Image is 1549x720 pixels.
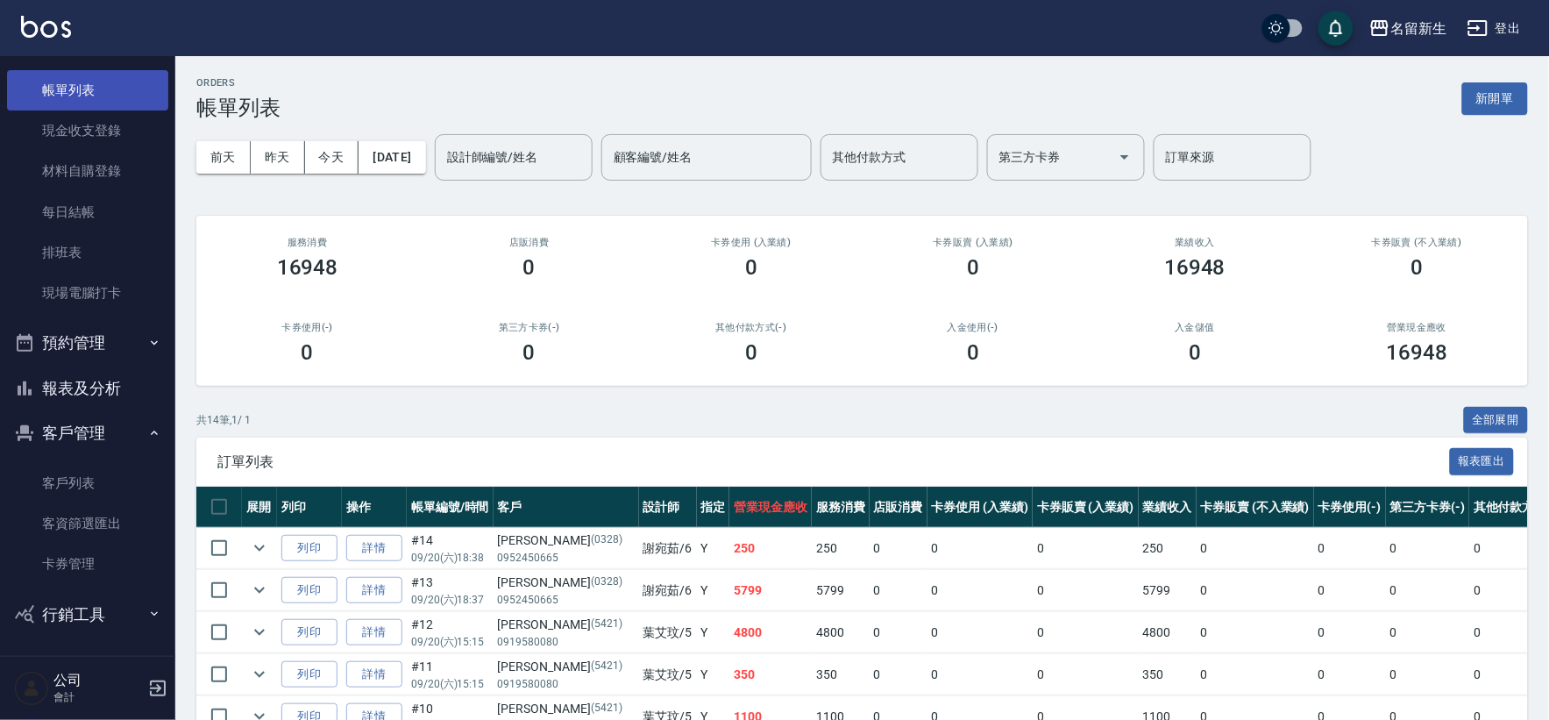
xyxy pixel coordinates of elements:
[277,487,342,528] th: 列印
[697,654,730,695] td: Y
[1197,654,1314,695] td: 0
[1462,82,1528,115] button: 新開單
[411,634,489,650] p: 09/20 (六) 15:15
[523,340,536,365] h3: 0
[1387,340,1448,365] h3: 16948
[7,192,168,232] a: 每日結帳
[498,658,635,676] div: [PERSON_NAME]
[439,322,619,333] h2: 第三方卡券(-)
[498,634,635,650] p: 0919580080
[729,528,812,569] td: 250
[1450,453,1515,469] a: 報表匯出
[1033,570,1139,611] td: 0
[407,528,494,569] td: #14
[591,616,622,634] p: (5421)
[1111,143,1139,171] button: Open
[870,487,927,528] th: 店販消費
[196,141,251,174] button: 前天
[812,528,870,569] td: 250
[281,535,338,562] button: 列印
[7,592,168,638] button: 行銷工具
[812,654,870,695] td: 350
[1386,612,1470,653] td: 0
[1105,237,1285,248] h2: 業績收入
[639,528,697,569] td: 謝宛茹 /6
[346,661,402,688] a: 詳情
[342,487,407,528] th: 操作
[639,570,697,611] td: 謝宛茹 /6
[1033,528,1139,569] td: 0
[697,528,730,569] td: Y
[1197,570,1314,611] td: 0
[697,570,730,611] td: Y
[591,574,622,592] p: (0328)
[870,654,927,695] td: 0
[697,612,730,653] td: Y
[1139,528,1197,569] td: 250
[883,237,1062,248] h2: 卡券販賣 (入業績)
[246,577,273,603] button: expand row
[639,654,697,695] td: 葉艾玟 /5
[217,322,397,333] h2: 卡券使用(-)
[1189,340,1201,365] h3: 0
[277,255,338,280] h3: 16948
[411,550,489,566] p: 09/20 (六) 18:38
[7,366,168,411] button: 報表及分析
[196,96,281,120] h3: 帳單列表
[1410,255,1423,280] h3: 0
[498,592,635,608] p: 0952450665
[498,616,635,634] div: [PERSON_NAME]
[1390,18,1446,39] div: 名留新生
[7,503,168,544] a: 客資篩選匯出
[281,661,338,688] button: 列印
[870,528,927,569] td: 0
[745,340,757,365] h3: 0
[639,612,697,653] td: 葉艾玟 /5
[1386,528,1470,569] td: 0
[1314,570,1386,611] td: 0
[1033,487,1139,528] th: 卡券販賣 (入業績)
[196,77,281,89] h2: ORDERS
[639,487,697,528] th: 設計師
[729,570,812,611] td: 5799
[1314,612,1386,653] td: 0
[883,322,1062,333] h2: 入金使用(-)
[196,412,251,428] p: 共 14 筆, 1 / 1
[281,577,338,604] button: 列印
[411,676,489,692] p: 09/20 (六) 15:15
[1327,322,1507,333] h2: 營業現金應收
[697,487,730,528] th: 指定
[927,487,1034,528] th: 卡券使用 (入業績)
[246,619,273,645] button: expand row
[1386,487,1470,528] th: 第三方卡券(-)
[217,237,397,248] h3: 服務消費
[661,322,841,333] h2: 其他付款方式(-)
[591,531,622,550] p: (0328)
[1462,89,1528,106] a: 新開單
[812,612,870,653] td: 4800
[1314,528,1386,569] td: 0
[1033,612,1139,653] td: 0
[7,410,168,456] button: 客戶管理
[7,232,168,273] a: 排班表
[498,550,635,566] p: 0952450665
[1139,654,1197,695] td: 350
[591,700,622,718] p: (5421)
[1450,448,1515,475] button: 報表匯出
[494,487,639,528] th: 客戶
[53,689,143,705] p: 會計
[7,320,168,366] button: 預約管理
[407,612,494,653] td: #12
[346,535,402,562] a: 詳情
[870,612,927,653] td: 0
[1164,255,1226,280] h3: 16948
[1362,11,1453,46] button: 名留新生
[1197,528,1314,569] td: 0
[246,661,273,688] button: expand row
[927,570,1034,611] td: 0
[407,654,494,695] td: #11
[1314,487,1386,528] th: 卡券使用(-)
[14,671,49,706] img: Person
[407,570,494,611] td: #13
[1139,612,1197,653] td: 4800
